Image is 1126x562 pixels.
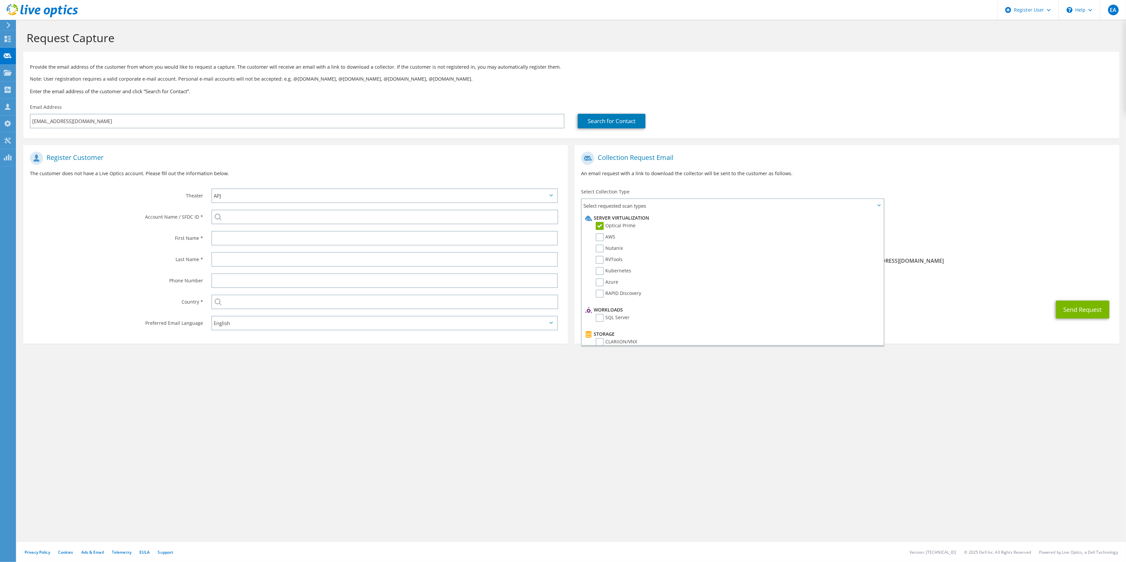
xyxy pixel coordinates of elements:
label: Select Collection Type [581,188,630,195]
li: © 2025 Dell Inc. All Rights Reserved [964,549,1031,555]
li: Server Virtualization [583,214,880,222]
a: Telemetry [112,549,131,555]
label: Kubernetes [596,267,631,275]
p: Note: User registration requires a valid corporate e-mail account. Personal e-mail accounts will ... [30,75,1113,83]
label: CLARiiON/VNX [596,338,637,346]
label: Nutanix [596,245,623,252]
label: Azure [596,278,618,286]
a: Support [158,549,173,555]
li: Workloads [583,306,880,314]
label: SQL Server [596,314,630,322]
h1: Register Customer [30,152,558,165]
h1: Collection Request Email [581,152,1109,165]
li: Powered by Live Optics, a Dell Technology [1039,549,1118,555]
label: Account Name / SFDC ID * [30,210,203,220]
p: The customer does not have a Live Optics account. Please fill out the information below. [30,170,561,177]
label: Preferred Email Language [30,316,203,326]
span: EA [1108,5,1119,15]
div: CC & Reply To [574,271,1119,294]
label: Email Address [30,104,62,110]
a: Ads & Email [81,549,104,555]
label: Last Name * [30,252,203,263]
a: Privacy Policy [25,549,50,555]
label: First Name * [30,231,203,242]
span: [EMAIL_ADDRESS][DOMAIN_NAME] [854,257,1113,264]
label: RVTools [596,256,623,264]
label: AWS [596,233,615,241]
h1: Request Capture [27,31,1113,45]
label: Country * [30,295,203,305]
div: Sender & From [847,245,1119,268]
span: Select requested scan types [582,199,883,212]
label: Phone Number [30,273,203,284]
h3: Enter the email address of the customer and click “Search for Contact”. [30,88,1113,95]
svg: \n [1067,7,1073,13]
label: Theater [30,188,203,199]
li: Storage [583,330,880,338]
a: Cookies [58,549,73,555]
label: Optical Prime [596,222,636,230]
li: Version: [TECHNICAL_ID] [910,549,956,555]
p: Provide the email address of the customer from whom you would like to request a capture. The cust... [30,63,1113,71]
p: An email request with a link to download the collector will be sent to the customer as follows. [581,170,1112,177]
div: Requested Collections [574,215,1119,242]
button: Send Request [1056,301,1109,318]
label: RAPID Discovery [596,290,641,298]
div: To [574,245,847,268]
a: Search for Contact [578,114,645,128]
a: EULA [139,549,150,555]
